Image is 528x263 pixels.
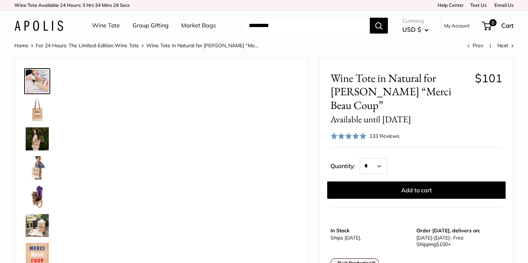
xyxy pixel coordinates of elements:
a: 0 Cart [482,20,514,31]
span: USD $ [402,26,421,33]
a: Next [497,42,514,49]
span: 0 [489,19,497,26]
a: My Account [444,21,470,30]
img: Wine Tote in Natural for Clare V. “Merci Beau Coup” [26,214,49,237]
span: $150 [436,241,448,247]
span: 29 [113,2,119,8]
button: Add to cart [327,181,506,199]
a: Wine Tote in Natural for Clare V. “Merci Beau Coup” [24,97,50,123]
span: [DATE] [416,234,432,241]
a: Group Gifting [133,20,169,31]
a: Help Center [435,2,464,8]
p: Ships [DATE]. [330,234,413,241]
a: Wine Tote in Natural for Clare V. “Merci Beau Coup” [24,155,50,181]
span: 3 [82,2,85,8]
span: Secs [120,2,130,8]
img: Wine Tote in Natural for Clare V. “Merci Beau Coup” [26,127,49,150]
a: Text Us [470,2,486,8]
img: Wine Tote in Natural for Clare V. “Merci Beau Coup” [26,185,49,208]
span: Cart [501,22,514,29]
small: Available until [DATE] [330,113,411,125]
a: Home [14,42,29,49]
span: 34 [95,2,101,8]
span: $101 [475,71,502,85]
span: Mins [102,2,112,8]
img: Wine Tote in Natural for Clare V. “Merci Beau Coup” [26,156,49,179]
a: Wine Tote [92,20,120,31]
input: Search... [243,18,370,34]
a: Wine Tote in Natural for Clare V. “Merci Beau Coup” [24,126,50,152]
img: Apolis [14,21,63,31]
p: - Free Shipping + [416,234,499,247]
strong: In Stock [330,227,350,234]
nav: Breadcrumb [14,41,258,50]
strong: Order [DATE], delivers on: [416,227,480,234]
span: Hrs [86,2,94,8]
a: Prev [467,42,483,49]
a: Wine Tote in Natural for Clare V. “Merci Beau Coup” [24,68,50,94]
a: For 24 Hours: The Limited-Edition Wine Tote [36,42,139,49]
span: - [432,234,434,241]
span: Currency [402,16,429,26]
button: USD $ [402,24,429,35]
img: Wine Tote in Natural for Clare V. “Merci Beau Coup” [26,70,49,93]
a: Wine Tote in Natural for Clare V. “Merci Beau Coup” [24,184,50,210]
a: Market Bags [181,20,216,31]
button: Search [370,18,388,34]
span: Wine Tote in Natural for [PERSON_NAME] “Me... [146,42,258,49]
a: Email Us [492,2,514,8]
img: Wine Tote in Natural for Clare V. “Merci Beau Coup” [26,98,49,122]
span: 133 Reviews [369,133,399,139]
span: [DATE] [434,234,450,241]
span: Wine Tote in Natural for [PERSON_NAME] “Merci Beau Coup” [330,71,469,125]
a: Wine Tote in Natural for Clare V. “Merci Beau Coup” [24,212,50,238]
label: Quantity: [330,156,360,174]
